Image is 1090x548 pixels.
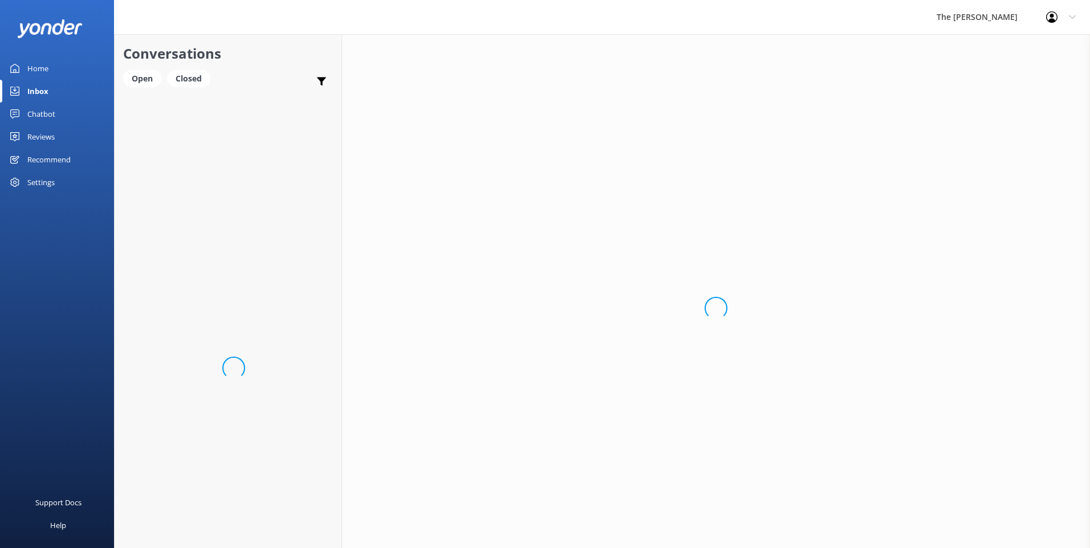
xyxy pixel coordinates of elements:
[167,72,216,84] a: Closed
[27,148,71,171] div: Recommend
[123,70,161,87] div: Open
[50,514,66,537] div: Help
[17,19,83,38] img: yonder-white-logo.png
[27,125,55,148] div: Reviews
[35,491,82,514] div: Support Docs
[27,57,48,80] div: Home
[123,72,167,84] a: Open
[27,80,48,103] div: Inbox
[27,103,55,125] div: Chatbot
[27,171,55,194] div: Settings
[167,70,210,87] div: Closed
[123,43,333,64] h2: Conversations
